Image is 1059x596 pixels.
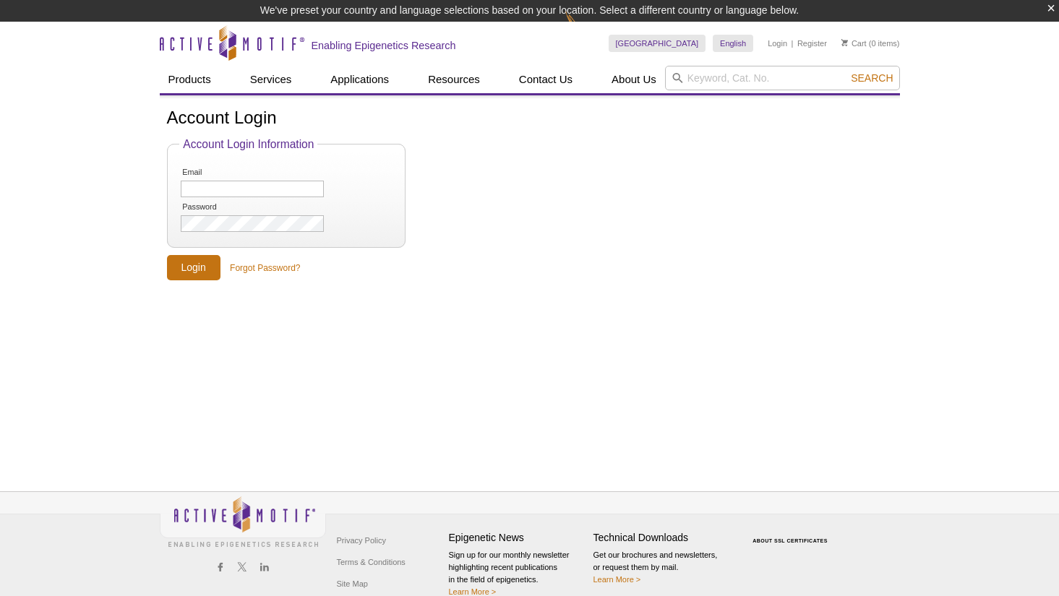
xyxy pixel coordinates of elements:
[593,549,731,586] p: Get our brochures and newsletters, or request them by mail.
[753,538,828,543] a: ABOUT SSL CERTIFICATES
[841,38,867,48] a: Cart
[593,575,641,584] a: Learn More >
[333,551,409,573] a: Terms & Conditions
[797,38,827,48] a: Register
[841,39,848,46] img: Your Cart
[851,72,893,84] span: Search
[333,573,372,595] a: Site Map
[565,11,604,45] img: Change Here
[179,138,317,151] legend: Account Login Information
[419,66,489,93] a: Resources
[181,202,254,212] label: Password
[609,35,706,52] a: [GEOGRAPHIC_DATA]
[160,492,326,550] img: Active Motif,
[160,66,220,93] a: Products
[792,35,794,52] li: |
[167,108,893,129] h1: Account Login
[768,38,787,48] a: Login
[846,72,897,85] button: Search
[181,168,254,177] label: Email
[167,255,220,280] input: Login
[738,517,846,549] table: Click to Verify - This site chose Symantec SSL for secure e-commerce and confidential communicati...
[333,530,390,551] a: Privacy Policy
[713,35,753,52] a: English
[241,66,301,93] a: Services
[593,532,731,544] h4: Technical Downloads
[603,66,665,93] a: About Us
[449,587,497,596] a: Learn More >
[449,532,586,544] h4: Epigenetic News
[841,35,900,52] li: (0 items)
[322,66,398,93] a: Applications
[665,66,900,90] input: Keyword, Cat. No.
[312,39,456,52] h2: Enabling Epigenetics Research
[230,262,300,275] a: Forgot Password?
[510,66,581,93] a: Contact Us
